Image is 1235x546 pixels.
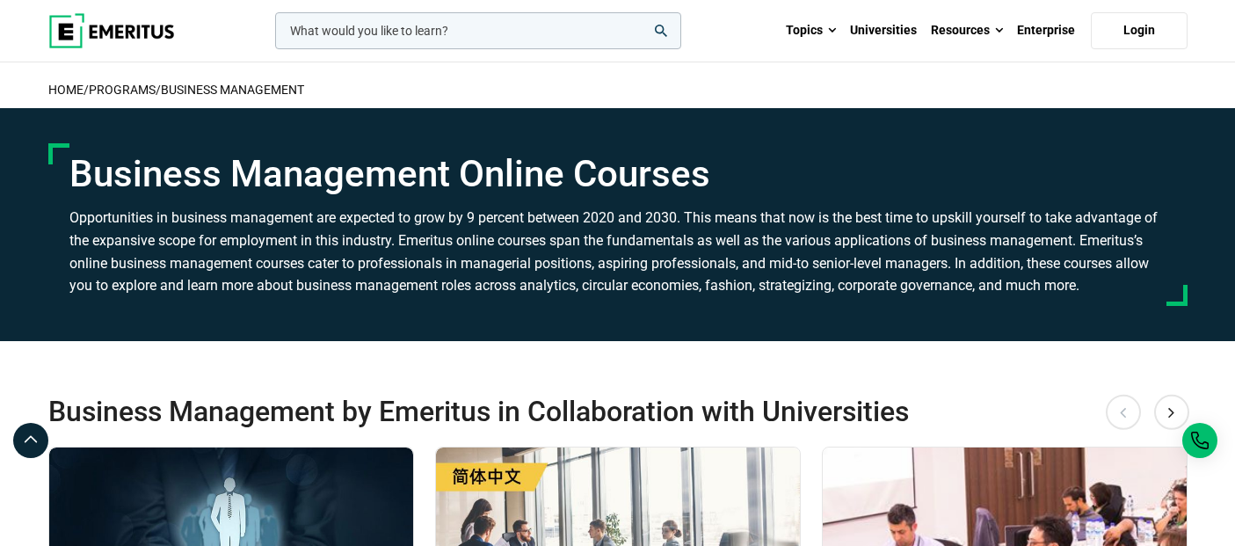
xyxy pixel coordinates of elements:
button: Previous [1106,395,1141,430]
h3: Opportunities in business management are expected to grow by 9 percent between 2020 and 2030. Thi... [69,207,1166,296]
h1: Business Management Online Courses [69,152,1166,196]
a: Programs [89,83,156,97]
a: Business Management [161,83,304,97]
h2: / / [48,71,1188,108]
a: home [48,83,84,97]
a: Login [1091,12,1188,49]
button: Next [1154,395,1189,430]
h2: Business Management by Emeritus in Collaboration with Universities [48,394,1073,429]
input: woocommerce-product-search-field-0 [275,12,681,49]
